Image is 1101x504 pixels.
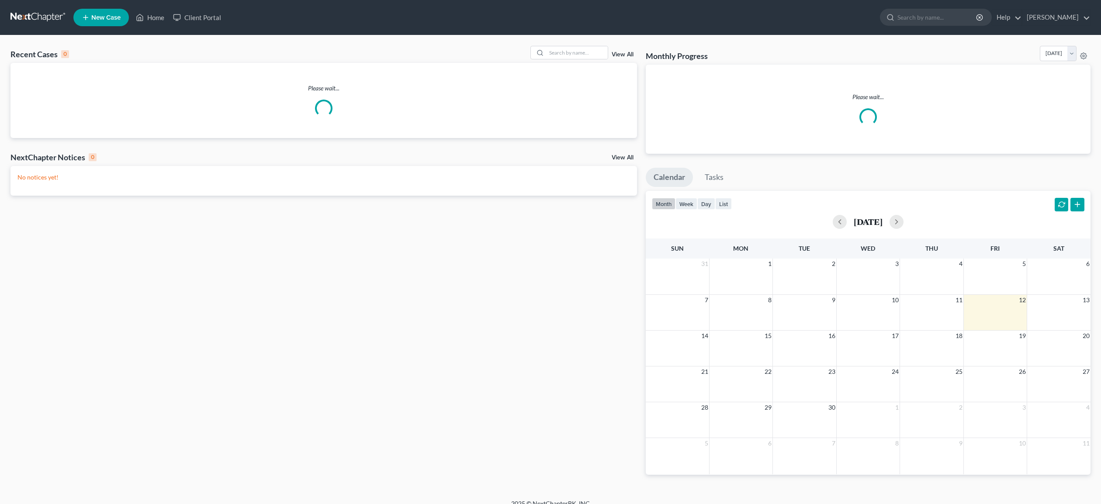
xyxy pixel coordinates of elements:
[990,245,1000,252] span: Fri
[132,10,169,25] a: Home
[61,50,69,58] div: 0
[652,198,675,210] button: month
[831,438,836,449] span: 7
[671,245,684,252] span: Sun
[894,259,900,269] span: 3
[704,295,709,305] span: 7
[891,295,900,305] span: 10
[1085,402,1091,413] span: 4
[891,331,900,341] span: 17
[704,438,709,449] span: 5
[894,402,900,413] span: 1
[955,295,963,305] span: 11
[697,198,715,210] button: day
[764,366,772,377] span: 22
[675,198,697,210] button: week
[1082,438,1091,449] span: 11
[17,173,630,182] p: No notices yet!
[700,331,709,341] span: 14
[700,402,709,413] span: 28
[89,153,97,161] div: 0
[10,152,97,162] div: NextChapter Notices
[1018,366,1027,377] span: 26
[646,168,693,187] a: Calendar
[697,168,731,187] a: Tasks
[767,295,772,305] span: 8
[925,245,938,252] span: Thu
[861,245,875,252] span: Wed
[827,366,836,377] span: 23
[958,259,963,269] span: 4
[992,10,1021,25] a: Help
[955,366,963,377] span: 25
[1021,402,1027,413] span: 3
[1053,245,1064,252] span: Sat
[700,259,709,269] span: 31
[827,331,836,341] span: 16
[547,46,608,59] input: Search by name...
[10,49,69,59] div: Recent Cases
[955,331,963,341] span: 18
[10,84,637,93] p: Please wait...
[1022,10,1090,25] a: [PERSON_NAME]
[1018,295,1027,305] span: 12
[894,438,900,449] span: 8
[1082,295,1091,305] span: 13
[1021,259,1027,269] span: 5
[646,51,708,61] h3: Monthly Progress
[1018,438,1027,449] span: 10
[1018,331,1027,341] span: 19
[1085,259,1091,269] span: 6
[891,366,900,377] span: 24
[958,438,963,449] span: 9
[767,259,772,269] span: 1
[715,198,732,210] button: list
[799,245,810,252] span: Tue
[958,402,963,413] span: 2
[653,93,1084,101] p: Please wait...
[764,402,772,413] span: 29
[612,155,634,161] a: View All
[169,10,225,25] a: Client Portal
[897,9,977,25] input: Search by name...
[700,366,709,377] span: 21
[764,331,772,341] span: 15
[733,245,748,252] span: Mon
[767,438,772,449] span: 6
[831,295,836,305] span: 9
[1082,366,1091,377] span: 27
[612,52,634,58] a: View All
[91,14,121,21] span: New Case
[831,259,836,269] span: 2
[1082,331,1091,341] span: 20
[827,402,836,413] span: 30
[854,217,883,226] h2: [DATE]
